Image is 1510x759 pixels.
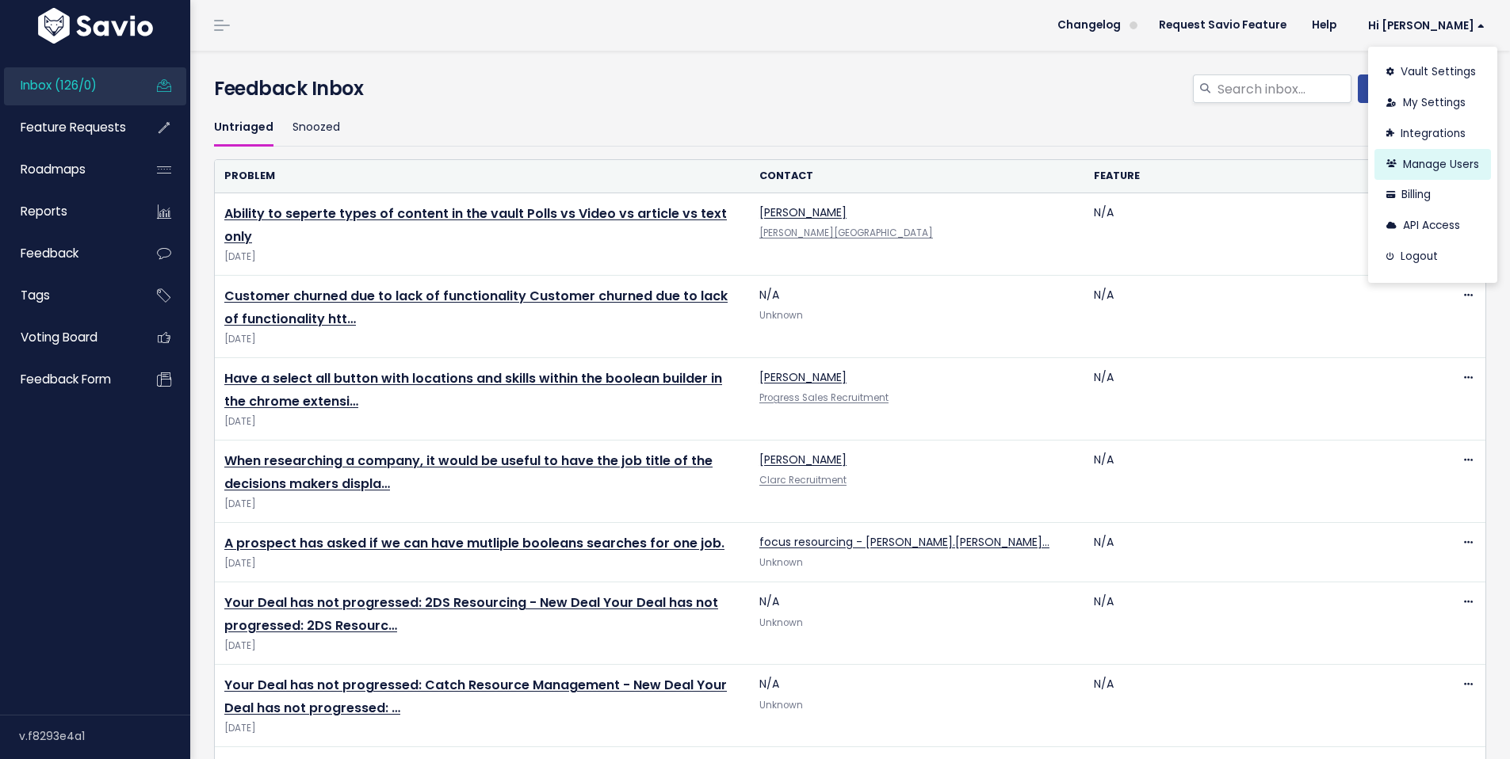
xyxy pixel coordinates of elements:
[4,277,132,314] a: Tags
[224,204,727,246] a: Ability to seperte types of content in the vault Polls vs Video vs article vs text only
[224,369,722,410] a: Have a select all button with locations and skills within the boolean builder in the chrome extensi…
[224,720,740,737] span: [DATE]
[1374,57,1491,88] a: Vault Settings
[215,160,750,193] th: Problem
[4,67,132,104] a: Inbox (126/0)
[21,287,50,303] span: Tags
[759,616,803,629] span: Unknown
[224,249,740,265] span: [DATE]
[1349,13,1497,38] a: Hi [PERSON_NAME]
[759,391,889,404] a: Progress Sales Recruitment
[1084,441,1419,523] td: N/A
[1084,193,1419,276] td: N/A
[759,204,847,220] a: [PERSON_NAME]
[1084,665,1419,747] td: N/A
[1216,74,1351,103] input: Search inbox...
[292,109,340,147] a: Snoozed
[759,534,1049,550] a: focus resourcing - [PERSON_NAME].[PERSON_NAME]…
[1358,74,1486,103] a: New Feedback
[21,119,126,135] span: Feature Requests
[750,582,1084,665] td: N/A
[21,329,97,345] span: Voting Board
[4,361,132,398] a: Feedback form
[21,77,97,93] span: Inbox (126/0)
[4,151,132,188] a: Roadmaps
[34,8,157,44] img: logo-white.9d6f32f41409.svg
[214,109,1486,147] ul: Filter feature requests
[4,109,132,146] a: Feature Requests
[1084,276,1419,358] td: N/A
[1299,13,1349,37] a: Help
[21,203,67,219] span: Reports
[1084,160,1419,193] th: Feature
[750,160,1084,193] th: Contact
[224,452,713,493] a: When researching a company, it would be useful to have the job title of the decisions makers displa…
[759,227,933,239] a: [PERSON_NAME][GEOGRAPHIC_DATA]
[759,474,847,486] a: Clarc Recruitment
[1146,13,1299,37] a: Request Savio Feature
[21,371,111,387] span: Feedback form
[214,109,273,147] a: Untriaged
[224,638,740,654] span: [DATE]
[1374,180,1491,211] a: Billing
[224,331,740,348] span: [DATE]
[1084,358,1419,441] td: N/A
[1374,149,1491,180] a: Manage Users
[224,496,740,513] span: [DATE]
[1084,582,1419,665] td: N/A
[1368,47,1497,283] div: Hi [PERSON_NAME]
[224,676,727,717] a: Your Deal has not progressed: Catch Resource Management - New Deal Your Deal has not progressed: …
[214,74,1486,103] h4: Feedback Inbox
[21,245,78,261] span: Feedback
[759,556,803,569] span: Unknown
[1374,118,1491,149] a: Integrations
[224,414,740,430] span: [DATE]
[19,715,190,757] div: v.f8293e4a1
[750,276,1084,358] td: N/A
[1084,523,1419,582] td: N/A
[1374,88,1491,119] a: My Settings
[759,369,847,385] a: [PERSON_NAME]
[759,699,803,711] span: Unknown
[4,193,132,230] a: Reports
[759,309,803,322] span: Unknown
[1368,20,1485,32] span: Hi [PERSON_NAME]
[1374,211,1491,242] a: API Access
[224,555,740,572] span: [DATE]
[759,452,847,467] a: [PERSON_NAME]
[4,319,132,356] a: Voting Board
[1374,242,1491,273] a: Logout
[224,593,718,635] a: Your Deal has not progressed: 2DS Resourcing - New Deal Your Deal has not progressed: 2DS Resourc…
[1057,20,1121,31] span: Changelog
[21,161,86,177] span: Roadmaps
[224,534,724,552] a: A prospect has asked if we can have mutliple booleans searches for one job.
[4,235,132,272] a: Feedback
[224,287,728,328] a: Customer churned due to lack of functionality Customer churned due to lack of functionality htt…
[750,665,1084,747] td: N/A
